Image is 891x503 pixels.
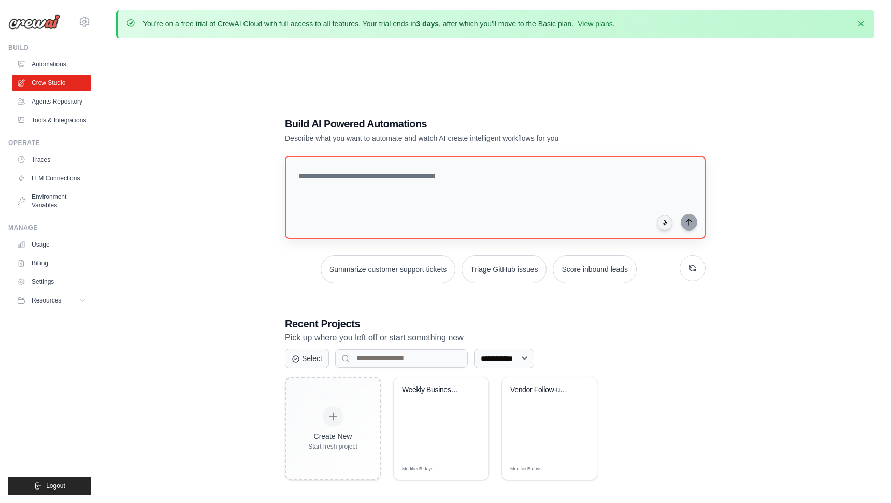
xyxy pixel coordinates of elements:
[285,349,329,368] button: Select
[510,466,542,473] span: Modified 5 days
[321,255,455,283] button: Summarize customer support tickets
[12,292,91,309] button: Resources
[285,133,633,143] p: Describe what you want to automate and watch AI create intelligent workflows for you
[285,317,706,331] h3: Recent Projects
[680,255,706,281] button: Get new suggestions
[285,331,706,344] p: Pick up where you left off or start something new
[462,255,547,283] button: Triage GitHub issues
[416,20,439,28] strong: 3 days
[8,44,91,52] div: Build
[12,255,91,271] a: Billing
[12,274,91,290] a: Settings
[12,151,91,168] a: Traces
[553,255,637,283] button: Score inbound leads
[12,112,91,128] a: Tools & Integrations
[46,482,65,490] span: Logout
[402,466,434,473] span: Modified 5 days
[572,466,581,473] span: Edit
[12,75,91,91] a: Crew Studio
[308,442,357,451] div: Start fresh project
[143,19,615,29] p: You're on a free trial of CrewAI Cloud with full access to all features. Your trial ends in , aft...
[8,14,60,30] img: Logo
[32,296,61,305] span: Resources
[12,170,91,186] a: LLM Connections
[8,477,91,495] button: Logout
[12,93,91,110] a: Agents Repository
[464,466,473,473] span: Edit
[8,139,91,147] div: Operate
[12,189,91,213] a: Environment Variables
[308,431,357,441] div: Create New
[578,20,612,28] a: View plans
[12,56,91,73] a: Automations
[285,117,633,131] h1: Build AI Powered Automations
[657,215,672,231] button: Click to speak your automation idea
[12,236,91,253] a: Usage
[8,224,91,232] div: Manage
[510,385,573,395] div: Vendor Follow-up for Assigned Orders
[402,385,465,395] div: Weekly Business Intelligence Automation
